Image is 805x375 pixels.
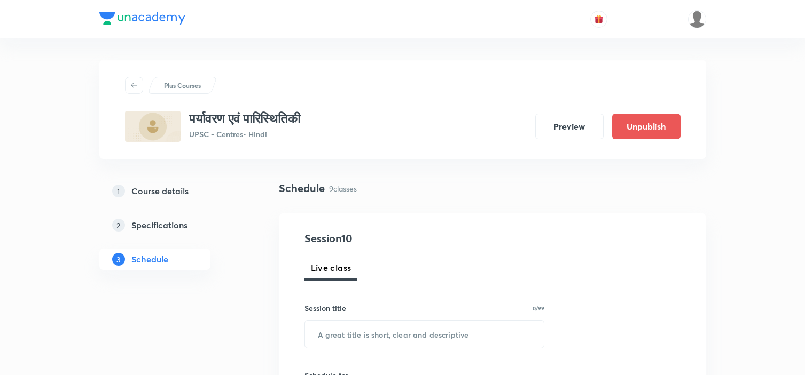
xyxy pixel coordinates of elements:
[131,253,168,266] h5: Schedule
[112,219,125,232] p: 2
[311,261,351,274] span: Live class
[131,219,187,232] h5: Specifications
[99,214,245,236] a: 2Specifications
[590,11,607,28] button: avatar
[535,114,604,139] button: Preview
[99,180,245,202] a: 1Course details
[329,183,357,194] p: 9 classes
[304,230,499,246] h4: Session 10
[99,12,185,25] img: Company Logo
[125,111,181,142] img: A8819338-DE69-4226-BDE4-F2A2701D5D39_plus.png
[688,10,706,28] img: Abhijeet Srivastav
[112,185,125,197] p: 1
[189,111,300,126] h3: पर्यावरण एवं पारिस्थितिकी
[279,180,325,196] h4: Schedule
[594,14,604,24] img: avatar
[99,12,185,27] a: Company Logo
[112,253,125,266] p: 3
[305,321,544,348] input: A great title is short, clear and descriptive
[304,302,346,314] h6: Session title
[131,185,189,197] h5: Course details
[189,129,300,140] p: UPSC - Centres • Hindi
[164,81,201,90] p: Plus Courses
[612,114,681,139] button: Unpublish
[533,306,544,311] p: 0/99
